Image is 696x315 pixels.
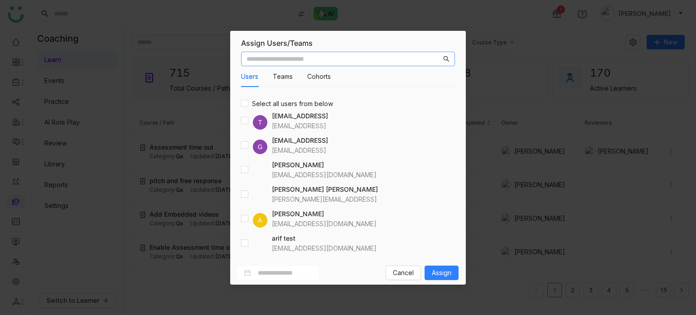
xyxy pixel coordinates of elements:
[253,236,267,251] img: 684abccfde261c4b36a4c026
[272,243,377,253] div: [EMAIL_ADDRESS][DOMAIN_NAME]
[272,233,377,243] h4: arif test
[425,266,459,280] button: Assign
[241,72,258,82] button: Users
[272,160,377,170] h4: [PERSON_NAME]
[241,38,455,48] div: Assign Users/Teams
[393,268,414,278] span: Cancel
[272,145,328,155] div: [EMAIL_ADDRESS]
[253,140,267,154] div: G
[253,213,267,228] div: A
[272,136,328,145] h4: [EMAIL_ADDRESS]
[432,268,451,278] span: Assign
[272,111,328,121] h4: [EMAIL_ADDRESS]
[307,72,331,82] button: Cohorts
[272,121,328,131] div: [EMAIL_ADDRESS]
[253,163,267,177] img: 684fd8469a55a50394c15cc7
[272,170,377,180] div: [EMAIL_ADDRESS][DOMAIN_NAME]
[386,266,421,280] button: Cancel
[253,115,267,130] div: T
[248,99,337,109] span: Select all users from below
[272,209,377,219] h4: [PERSON_NAME]
[273,72,293,82] button: Teams
[272,184,378,194] h4: [PERSON_NAME] [PERSON_NAME]
[272,194,378,204] div: [PERSON_NAME][EMAIL_ADDRESS]
[253,187,267,202] img: 684a9b57de261c4b36a3d29f
[272,219,377,229] div: [EMAIL_ADDRESS][DOMAIN_NAME]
